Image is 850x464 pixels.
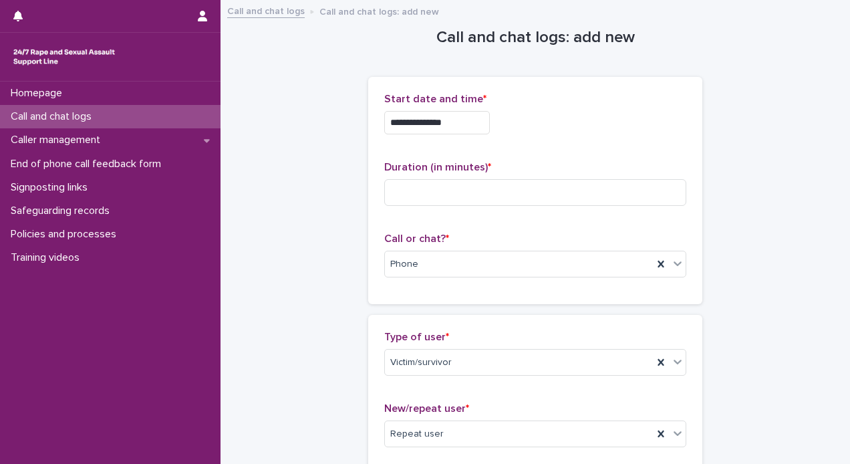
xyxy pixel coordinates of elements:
[390,257,418,271] span: Phone
[390,427,444,441] span: Repeat user
[5,228,127,241] p: Policies and processes
[368,28,702,47] h1: Call and chat logs: add new
[11,43,118,70] img: rhQMoQhaT3yELyF149Cw
[5,87,73,100] p: Homepage
[390,356,452,370] span: Victim/survivor
[5,134,111,146] p: Caller management
[319,3,439,18] p: Call and chat logs: add new
[5,181,98,194] p: Signposting links
[384,162,491,172] span: Duration (in minutes)
[384,94,486,104] span: Start date and time
[384,233,449,244] span: Call or chat?
[227,3,305,18] a: Call and chat logs
[5,251,90,264] p: Training videos
[384,403,469,414] span: New/repeat user
[5,158,172,170] p: End of phone call feedback form
[5,205,120,217] p: Safeguarding records
[384,332,449,342] span: Type of user
[5,110,102,123] p: Call and chat logs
